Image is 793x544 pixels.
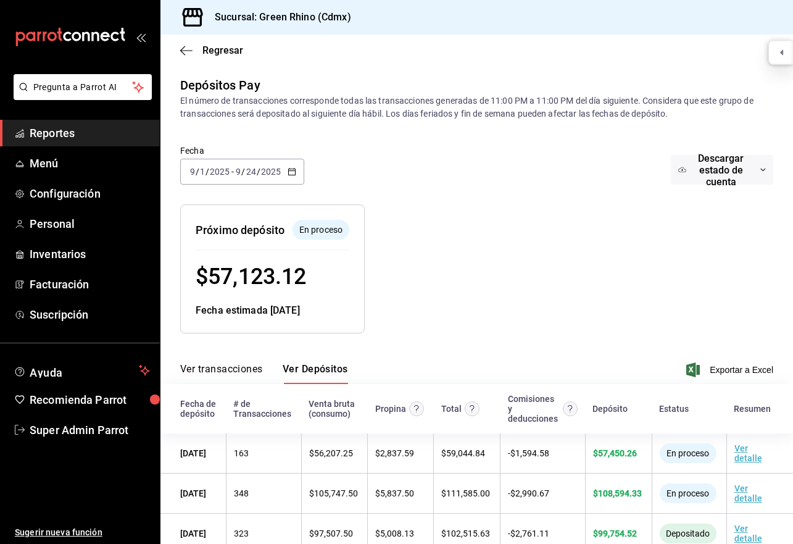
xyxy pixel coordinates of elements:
[441,529,490,538] span: $ 102,515.63
[309,448,353,458] span: $ 56,207.25
[196,167,199,177] span: /
[30,155,150,172] span: Menú
[180,44,243,56] button: Regresar
[293,220,349,240] div: El depósito aún no se ha enviado a tu cuenta bancaria.
[196,264,306,290] span: $ 57,123.12
[689,362,773,377] button: Exportar a Excel
[30,125,150,141] span: Reportes
[30,306,150,323] span: Suscripción
[686,153,755,188] span: Descargar estado de cuenta
[563,401,578,416] svg: Contempla comisión de ventas y propinas, IVA, cancelaciones y devoluciones.
[734,404,771,414] div: Resumen
[441,448,485,458] span: $ 59,044.84
[180,399,218,419] div: Fecha de depósito
[9,90,152,103] a: Pregunta a Parrot AI
[202,44,243,56] span: Regresar
[593,448,637,458] span: $ 57,450.26
[734,483,762,503] a: Ver detalle
[209,167,230,177] input: ----
[30,363,134,378] span: Ayuda
[160,433,226,474] td: [DATE]
[30,185,150,202] span: Configuración
[233,399,294,419] div: # de Transacciones
[508,394,560,424] div: Comisiones y deducciones
[30,422,150,438] span: Super Admin Parrot
[660,443,716,463] div: El depósito aún no se ha enviado a tu cuenta bancaria.
[309,488,358,498] span: $ 105,747.50
[180,146,304,155] label: Fecha
[375,488,414,498] span: $ 5,837.50
[283,363,348,384] button: Ver Depósitos
[206,167,209,177] span: /
[180,76,260,94] div: Depósitos Pay
[30,216,150,232] span: Personal
[33,81,133,94] span: Pregunta a Parrot AI
[465,401,480,416] svg: Este monto equivale al total de la venta más otros abonos antes de aplicar comisión e IVA.
[662,448,714,458] span: En proceso
[180,94,773,120] div: El número de transacciones corresponde todas las transacciones generadas de 11:00 PM a 11:00 PM d...
[196,222,284,238] div: Próximo depósito
[734,443,762,463] a: Ver detalle
[375,529,414,538] span: $ 5,008.13
[241,167,245,177] span: /
[160,474,226,514] td: [DATE]
[226,433,301,474] td: 163
[246,167,257,177] input: --
[671,155,773,185] button: Descargar estado de cuenta
[508,488,549,498] span: - $ 2,990.67
[508,529,549,538] span: - $ 2,761.11
[309,399,360,419] div: Venta bruta (consumo)
[375,404,406,414] div: Propina
[205,10,351,25] h3: Sucursal: Green Rhino (Cdmx)
[235,167,241,177] input: --
[592,404,628,414] div: Depósito
[662,488,714,498] span: En proceso
[30,276,150,293] span: Facturación
[189,167,196,177] input: --
[660,483,716,503] div: El depósito aún no se ha enviado a tu cuenta bancaria.
[660,524,716,543] div: El monto ha sido enviado a tu cuenta bancaria. Puede tardar en verse reflejado, según la entidad ...
[199,167,206,177] input: --
[226,474,301,514] td: 348
[593,488,642,498] span: $ 108,594.33
[661,529,715,538] span: Depositado
[593,529,637,538] span: $ 99,754.52
[309,529,353,538] span: $ 97,507.50
[508,448,549,458] span: - $ 1,594.58
[30,246,150,262] span: Inventarios
[14,74,152,100] button: Pregunta a Parrot AI
[30,391,150,408] span: Recomienda Parrot
[231,167,234,177] span: -
[294,224,347,236] span: En proceso
[409,401,424,416] svg: Las propinas mostradas excluyen toda configuración de retención.
[441,404,462,414] div: Total
[260,167,281,177] input: ----
[659,404,689,414] div: Estatus
[441,488,490,498] span: $ 111,585.00
[734,524,762,543] a: Ver detalle
[196,303,349,318] div: Fecha estimada [DATE]
[180,363,348,384] div: navigation tabs
[375,448,414,458] span: $ 2,837.59
[136,32,146,42] button: open_drawer_menu
[257,167,260,177] span: /
[15,526,150,539] span: Sugerir nueva función
[180,363,263,384] button: Ver transacciones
